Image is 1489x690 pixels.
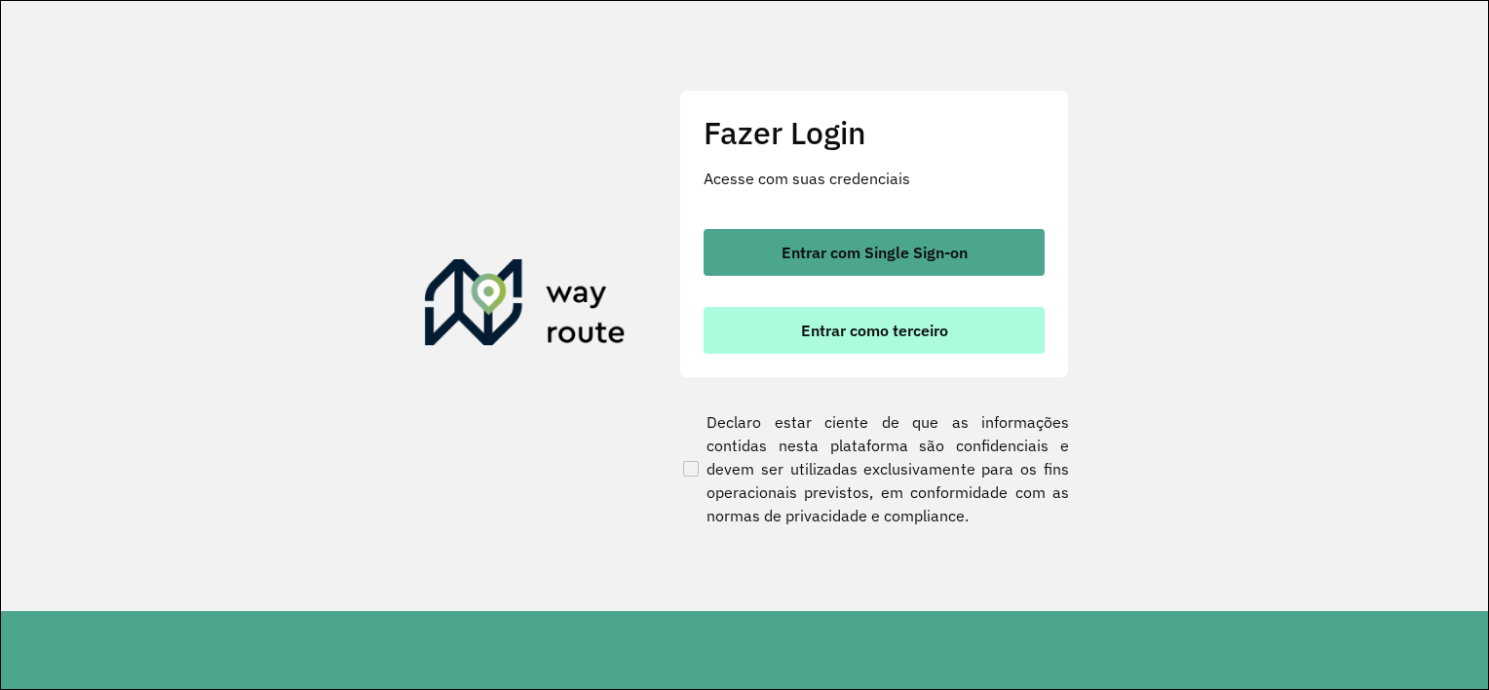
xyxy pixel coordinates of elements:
h2: Fazer Login [704,114,1045,151]
button: button [704,229,1045,276]
img: Roteirizador AmbevTech [425,259,626,353]
button: button [704,307,1045,354]
label: Declaro estar ciente de que as informações contidas nesta plataforma são confidenciais e devem se... [679,410,1069,527]
p: Acesse com suas credenciais [704,167,1045,190]
span: Entrar com Single Sign-on [782,245,968,260]
span: Entrar como terceiro [801,323,948,338]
